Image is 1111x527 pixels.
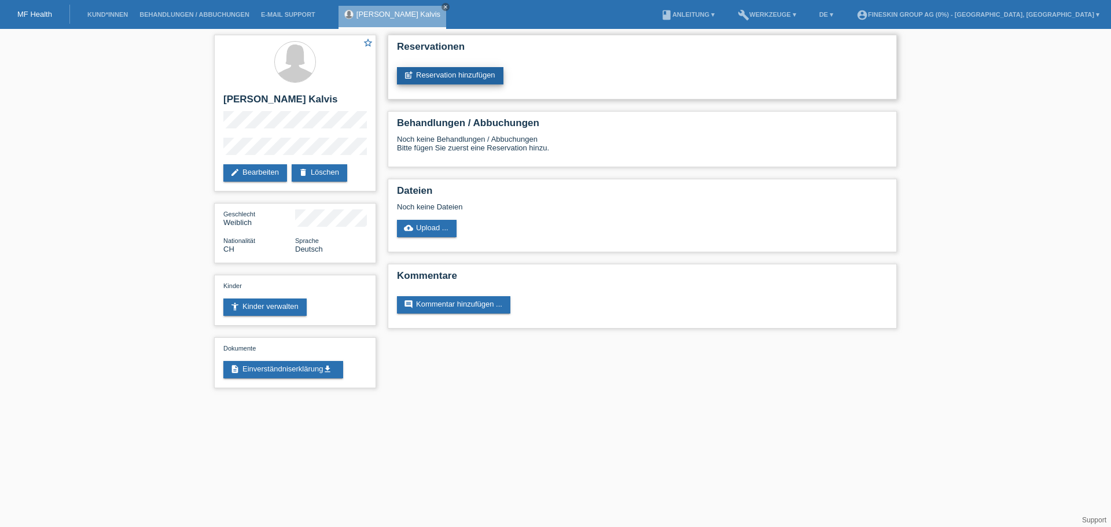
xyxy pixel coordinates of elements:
[655,11,720,18] a: bookAnleitung ▾
[404,71,413,80] i: post_add
[404,300,413,309] i: comment
[299,168,308,177] i: delete
[738,9,749,21] i: build
[732,11,802,18] a: buildWerkzeuge ▾
[82,11,134,18] a: Kund*innen
[363,38,373,48] i: star_border
[230,302,240,311] i: accessibility_new
[856,9,868,21] i: account_circle
[404,223,413,233] i: cloud_upload
[397,270,888,288] h2: Kommentare
[661,9,672,21] i: book
[443,4,448,10] i: close
[814,11,839,18] a: DE ▾
[17,10,52,19] a: MF Health
[230,364,240,374] i: description
[851,11,1105,18] a: account_circleFineSkin Group AG (0%) - [GEOGRAPHIC_DATA], [GEOGRAPHIC_DATA] ▾
[223,282,242,289] span: Kinder
[397,220,457,237] a: cloud_uploadUpload ...
[442,3,450,11] a: close
[397,135,888,161] div: Noch keine Behandlungen / Abbuchungen Bitte fügen Sie zuerst eine Reservation hinzu.
[397,117,888,135] h2: Behandlungen / Abbuchungen
[230,168,240,177] i: edit
[295,245,323,253] span: Deutsch
[397,185,888,202] h2: Dateien
[356,10,440,19] a: [PERSON_NAME] Kalvis
[363,38,373,50] a: star_border
[223,298,307,316] a: accessibility_newKinder verwalten
[397,67,503,84] a: post_addReservation hinzufügen
[223,209,295,227] div: Weiblich
[223,361,343,378] a: descriptionEinverständniserklärungget_app
[323,364,332,374] i: get_app
[134,11,255,18] a: Behandlungen / Abbuchungen
[292,164,347,182] a: deleteLöschen
[223,211,255,218] span: Geschlecht
[397,41,888,58] h2: Reservationen
[223,94,367,111] h2: [PERSON_NAME] Kalvis
[223,345,256,352] span: Dokumente
[223,237,255,244] span: Nationalität
[223,245,234,253] span: Schweiz
[1082,516,1106,524] a: Support
[223,164,287,182] a: editBearbeiten
[397,202,751,211] div: Noch keine Dateien
[255,11,321,18] a: E-Mail Support
[397,296,510,314] a: commentKommentar hinzufügen ...
[295,237,319,244] span: Sprache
